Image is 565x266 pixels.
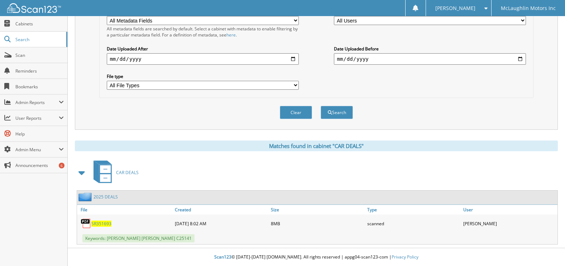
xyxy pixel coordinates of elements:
a: Size [269,205,365,215]
span: Admin Reports [15,99,59,105]
a: 2025 DEALS [94,194,118,200]
span: Reminders [15,68,64,74]
span: Scan123 [214,254,231,260]
span: Cabinets [15,21,64,27]
span: Announcements [15,162,64,168]
span: Scan [15,52,64,58]
div: [DATE] 8:02 AM [173,216,269,231]
iframe: Chat Widget [529,232,565,266]
a: User [461,205,557,215]
a: Created [173,205,269,215]
a: CAR DEALS [89,158,139,187]
span: Help [15,131,64,137]
a: here [226,32,236,38]
span: User Reports [15,115,59,121]
span: [PERSON_NAME] [435,6,475,10]
label: File type [107,73,298,79]
div: scanned [365,216,461,231]
a: Privacy Policy [392,254,418,260]
div: [PERSON_NAME] [461,216,557,231]
img: folder2.png [78,192,94,201]
span: Search [15,36,63,43]
span: Bookmarks [15,84,64,90]
a: Type [365,205,461,215]
span: CAR DEALS [116,169,139,176]
button: Search [321,106,353,119]
span: Keywords: [PERSON_NAME] [PERSON_NAME] C25141 [82,234,195,242]
div: © [DATE]-[DATE] [DOMAIN_NAME]. All rights reserved | appg04-scan123-com | [68,248,565,266]
span: Admin Menu [15,147,59,153]
button: Clear [280,106,312,119]
div: 6 [59,163,64,168]
a: SR351693 [91,221,111,227]
label: Date Uploaded After [107,46,298,52]
input: start [107,53,298,65]
div: Matches found in cabinet "CAR DEALS" [75,141,558,151]
span: McLaughlin Motors Inc [501,6,556,10]
div: 8MB [269,216,365,231]
a: File [77,205,173,215]
img: PDF.png [81,218,91,229]
div: All metadata fields are searched by default. Select a cabinet with metadata to enable filtering b... [107,26,298,38]
label: Date Uploaded Before [334,46,526,52]
input: end [334,53,526,65]
img: scan123-logo-white.svg [7,3,61,13]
